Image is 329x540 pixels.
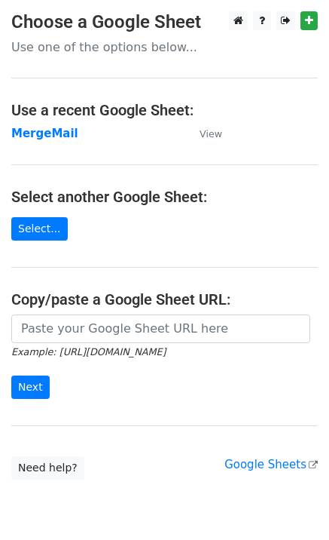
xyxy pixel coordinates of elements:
h4: Copy/paste a Google Sheet URL: [11,290,318,308]
p: Use one of the options below... [11,39,318,55]
small: Example: [URL][DOMAIN_NAME] [11,346,166,357]
a: MergeMail [11,127,78,140]
h4: Use a recent Google Sheet: [11,101,318,119]
input: Next [11,376,50,399]
a: Need help? [11,456,84,480]
a: Select... [11,217,68,241]
a: View [184,127,222,140]
h3: Choose a Google Sheet [11,11,318,33]
h4: Select another Google Sheet: [11,188,318,206]
small: View [200,128,222,140]
input: Paste your Google Sheet URL here [11,314,310,343]
a: Google Sheets [224,458,318,471]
